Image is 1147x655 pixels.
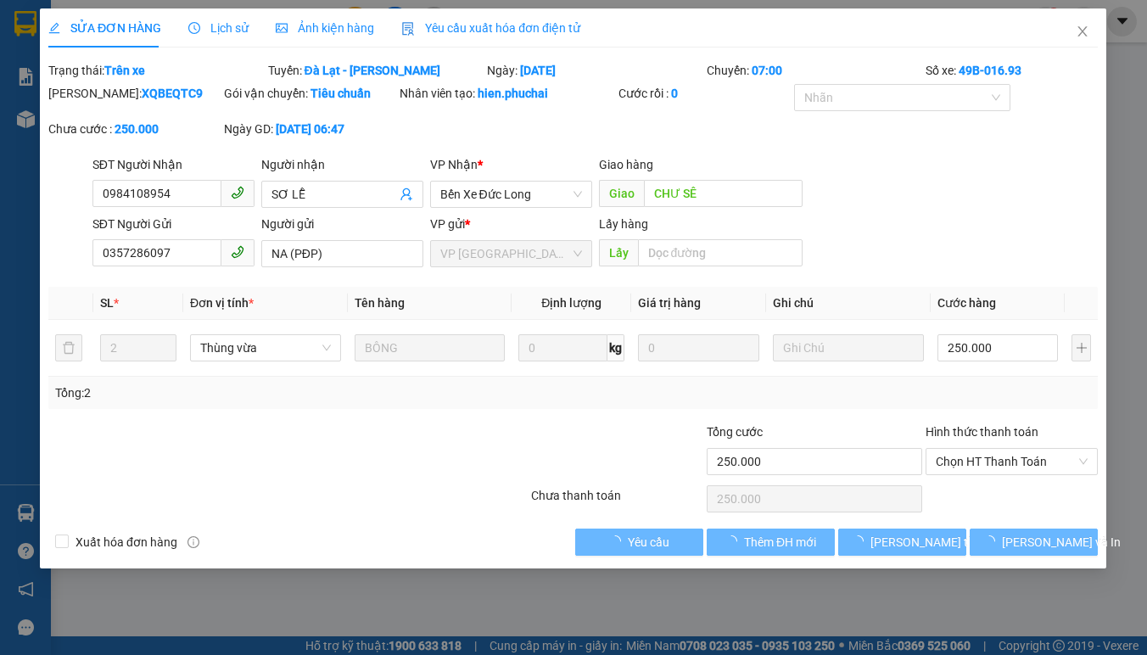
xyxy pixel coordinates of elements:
div: Cước rồi : [619,84,792,103]
b: Tiêu chuẩn [311,87,371,100]
button: delete [55,334,82,361]
span: Tổng cước [707,425,763,439]
div: Trạng thái: [47,61,266,80]
span: Giao [599,180,644,207]
button: Yêu cầu [575,529,703,556]
div: Tuyến: [266,61,486,80]
b: hien.phuchai [478,87,548,100]
div: Tổng: 2 [55,383,444,402]
img: icon [401,22,415,36]
span: Xuất hóa đơn hàng [69,533,184,551]
div: [PERSON_NAME]: [48,84,221,103]
div: Số xe: [925,61,1100,80]
b: 0 [672,87,679,100]
input: VD: Bàn, Ghế [355,334,506,361]
span: Lịch sử [188,21,249,35]
span: kg [608,334,625,361]
div: VP gửi [430,215,592,233]
b: XQBEQTC9 [142,87,203,100]
span: Thùng vừa [200,335,331,361]
span: SL [101,296,115,310]
b: [DATE] 06:47 [276,122,344,136]
span: picture [276,22,288,34]
span: Yêu cầu xuất hóa đơn điện tử [401,21,580,35]
span: Chọn HT Thanh Toán [937,449,1088,474]
span: Định lượng [542,296,602,310]
div: Chưa cước : [48,120,221,138]
div: Người nhận [261,155,423,174]
span: VP Đà Lạt [440,241,582,266]
button: plus [1071,334,1091,361]
div: Chuyến: [705,61,925,80]
span: SỬA ĐƠN HÀNG [48,21,161,35]
span: user-add [400,188,413,201]
span: Cước hàng [937,296,996,310]
span: Giao hàng [599,158,653,171]
div: Chưa thanh toán [529,486,705,516]
b: 250.000 [115,122,159,136]
b: 07:00 [752,64,782,77]
span: phone [231,245,244,259]
span: Lấy [599,239,638,266]
span: Tên hàng [355,296,405,310]
span: phone [231,186,244,199]
input: Dọc đường [644,180,803,207]
input: Dọc đường [638,239,803,266]
span: loading [984,535,1003,547]
span: Giá trị hàng [639,296,702,310]
input: Ghi Chú [773,334,924,361]
span: Lấy hàng [599,217,648,231]
b: Trên xe [104,64,145,77]
th: Ghi chú [766,287,931,320]
span: Yêu cầu [628,533,669,551]
span: [PERSON_NAME] và In [1003,533,1122,551]
input: 0 [639,334,760,361]
span: Bến Xe Đức Long [440,182,582,207]
b: [DATE] [521,64,557,77]
span: clock-circle [188,22,200,34]
button: [PERSON_NAME] thay đổi [838,529,966,556]
span: [PERSON_NAME] thay đổi [870,533,1006,551]
div: SĐT Người Gửi [92,215,255,233]
div: Ngày GD: [224,120,396,138]
span: VP Nhận [430,158,478,171]
b: 49B-016.93 [960,64,1022,77]
div: Nhân viên tạo: [400,84,616,103]
div: Ngày: [486,61,706,80]
button: Thêm ĐH mới [707,529,835,556]
span: loading [852,535,870,547]
span: edit [48,22,60,34]
span: Thêm ĐH mới [744,533,816,551]
button: Close [1060,8,1107,56]
b: Đà Lạt - [PERSON_NAME] [305,64,440,77]
button: [PERSON_NAME] và In [971,529,1099,556]
span: info-circle [187,536,199,548]
span: Ảnh kiện hàng [276,21,374,35]
span: loading [725,535,744,547]
span: Đơn vị tính [190,296,254,310]
div: SĐT Người Nhận [92,155,255,174]
span: loading [609,535,628,547]
span: close [1077,25,1090,38]
div: Người gửi [261,215,423,233]
div: Gói vận chuyển: [224,84,396,103]
label: Hình thức thanh toán [926,425,1039,439]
